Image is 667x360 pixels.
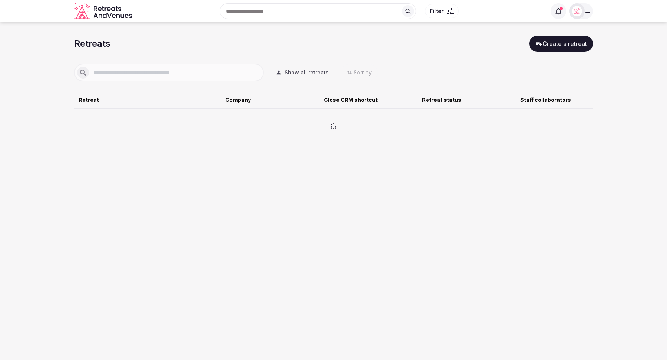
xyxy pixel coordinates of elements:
span: Filter [430,7,444,15]
a: Visit the homepage [74,3,133,20]
button: Show all retreats [270,64,335,81]
h1: Retreats [74,37,110,50]
span: Show all retreats [285,69,329,76]
button: Create a retreat [529,36,593,52]
svg: Retreats and Venues company logo [74,3,133,20]
span: Staff collaborators [520,97,571,103]
div: Retreat [79,96,219,104]
div: Company [225,96,318,104]
button: Filter [425,4,459,18]
img: Matt Grant Oakes [572,6,582,16]
div: Retreat status [422,96,514,104]
div: Close CRM shortcut [324,96,416,104]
